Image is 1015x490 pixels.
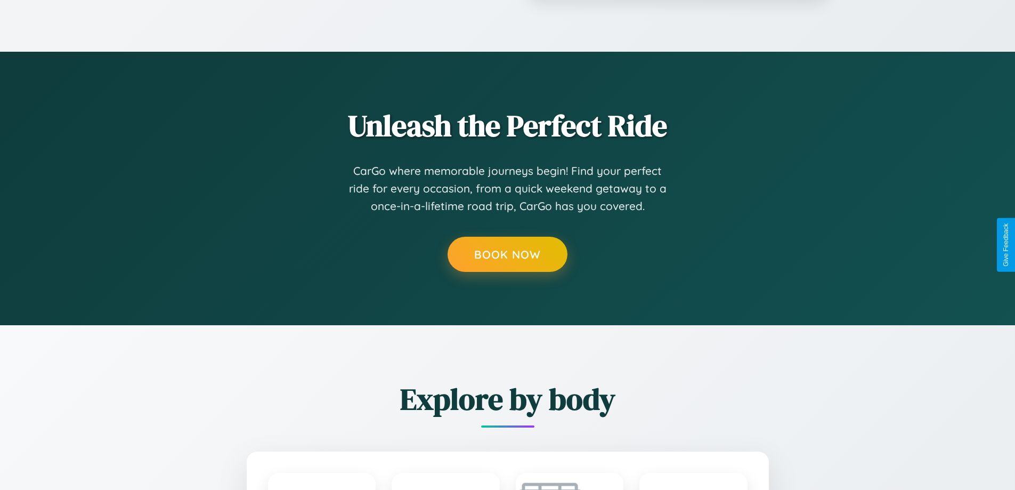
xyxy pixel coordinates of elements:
p: CarGo where memorable journeys begin! Find your perfect ride for every occasion, from a quick wee... [348,162,668,215]
div: Give Feedback [1002,223,1010,267]
button: Book Now [448,237,567,272]
h2: Unleash the Perfect Ride [188,105,827,146]
h2: Explore by body [188,379,827,420]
